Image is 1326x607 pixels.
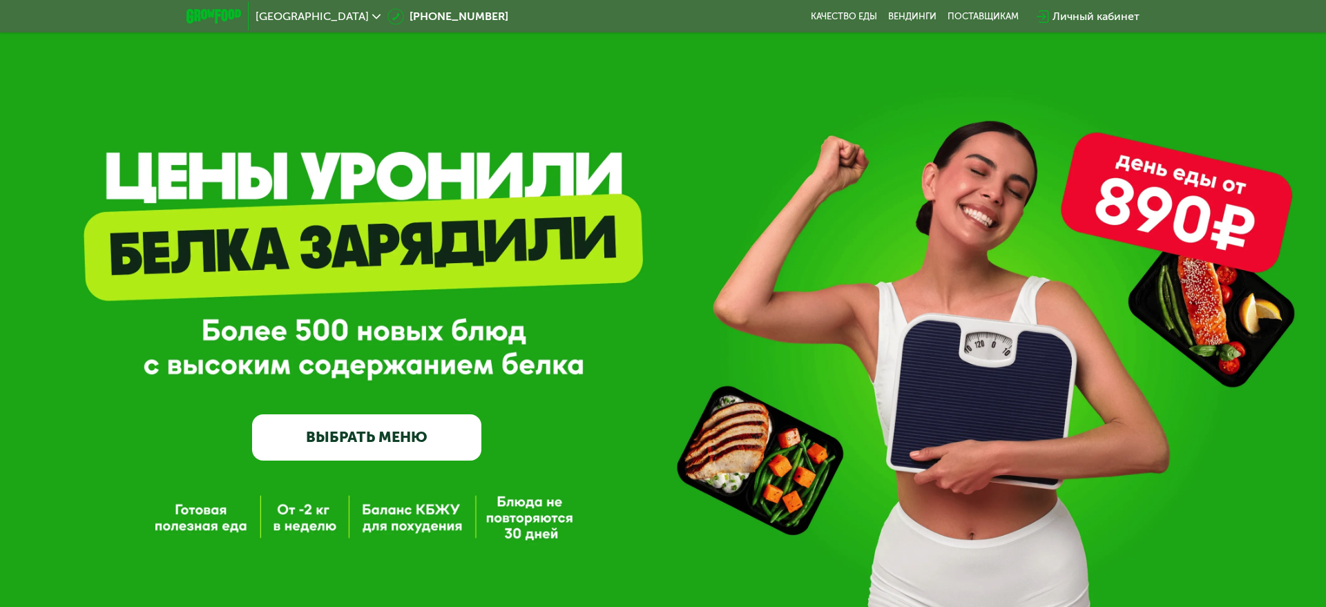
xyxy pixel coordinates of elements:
[888,11,936,22] a: Вендинги
[948,11,1019,22] div: поставщикам
[256,11,369,22] span: [GEOGRAPHIC_DATA]
[811,11,877,22] a: Качество еды
[1053,8,1140,25] div: Личный кабинет
[387,8,508,25] a: [PHONE_NUMBER]
[252,414,481,461] a: ВЫБРАТЬ МЕНЮ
